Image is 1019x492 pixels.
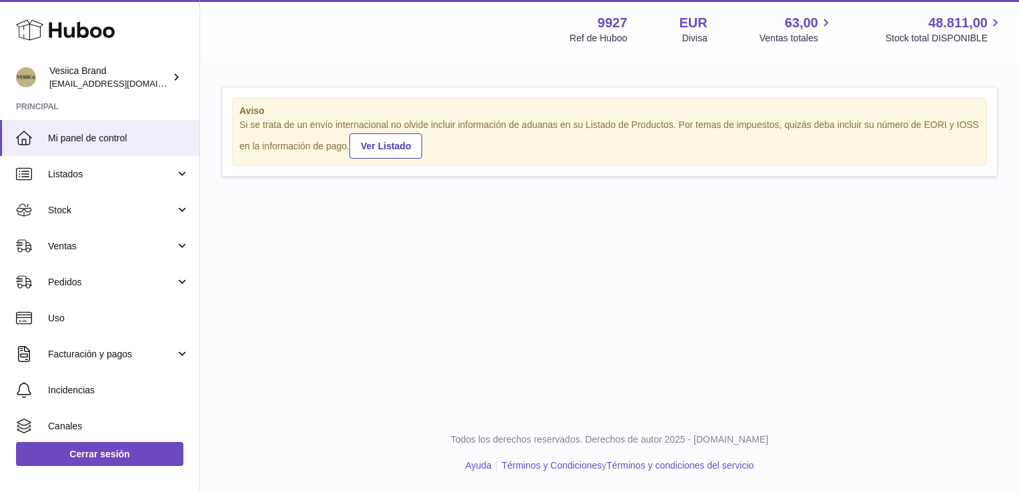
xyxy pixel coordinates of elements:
[48,240,175,253] span: Ventas
[48,204,175,217] span: Stock
[48,348,175,361] span: Facturación y pagos
[760,32,834,45] span: Ventas totales
[682,32,708,45] div: Divisa
[497,459,754,472] li: y
[785,14,818,32] span: 63,00
[606,460,754,471] a: Términos y condiciones del servicio
[16,67,36,87] img: logistic@vesiica.com
[349,133,422,159] a: Ver Listado
[680,14,708,32] strong: EUR
[48,276,175,289] span: Pedidos
[49,65,169,90] div: Vesiica Brand
[598,14,628,32] strong: 9927
[886,14,1003,45] a: 48.811,00 Stock total DISPONIBLE
[501,460,602,471] a: Términos y Condiciones
[48,168,175,181] span: Listados
[49,78,196,89] span: [EMAIL_ADDRESS][DOMAIN_NAME]
[465,460,491,471] a: Ayuda
[211,433,1008,446] p: Todos los derechos reservados. Derechos de autor 2025 - [DOMAIN_NAME]
[48,312,189,325] span: Uso
[928,14,988,32] span: 48.811,00
[886,32,1003,45] span: Stock total DISPONIBLE
[760,14,834,45] a: 63,00 Ventas totales
[48,132,189,145] span: Mi panel de control
[48,420,189,433] span: Canales
[239,119,980,159] div: Si se trata de un envío internacional no olvide incluir información de aduanas en su Listado de P...
[570,32,627,45] div: Ref de Huboo
[239,105,980,117] strong: Aviso
[48,384,189,397] span: Incidencias
[16,442,183,466] a: Cerrar sesión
